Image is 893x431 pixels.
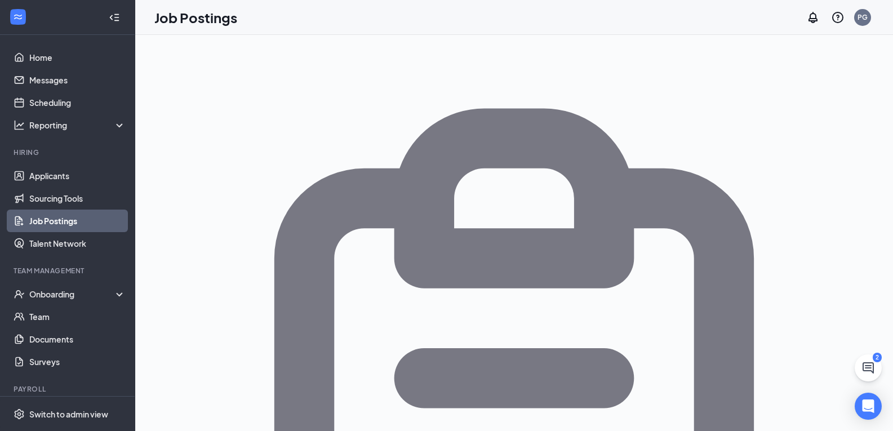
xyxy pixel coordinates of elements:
a: Surveys [29,350,126,373]
a: Scheduling [29,91,126,114]
div: Payroll [14,384,123,394]
div: PG [858,12,868,22]
svg: Collapse [109,12,120,23]
svg: Notifications [806,11,820,24]
h1: Job Postings [154,8,237,27]
div: 2 [873,353,882,362]
svg: Analysis [14,119,25,131]
a: Talent Network [29,232,126,255]
div: Reporting [29,119,126,131]
svg: WorkstreamLogo [12,11,24,23]
svg: Settings [14,408,25,420]
a: Documents [29,328,126,350]
div: Switch to admin view [29,408,108,420]
a: Job Postings [29,210,126,232]
div: Team Management [14,266,123,276]
div: Hiring [14,148,123,157]
div: Open Intercom Messenger [855,393,882,420]
a: Team [29,305,126,328]
a: Messages [29,69,126,91]
a: Applicants [29,165,126,187]
a: Sourcing Tools [29,187,126,210]
svg: UserCheck [14,288,25,300]
div: Onboarding [29,288,116,300]
svg: ChatActive [861,361,875,375]
a: Home [29,46,126,69]
button: ChatActive [855,354,882,381]
svg: QuestionInfo [831,11,845,24]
